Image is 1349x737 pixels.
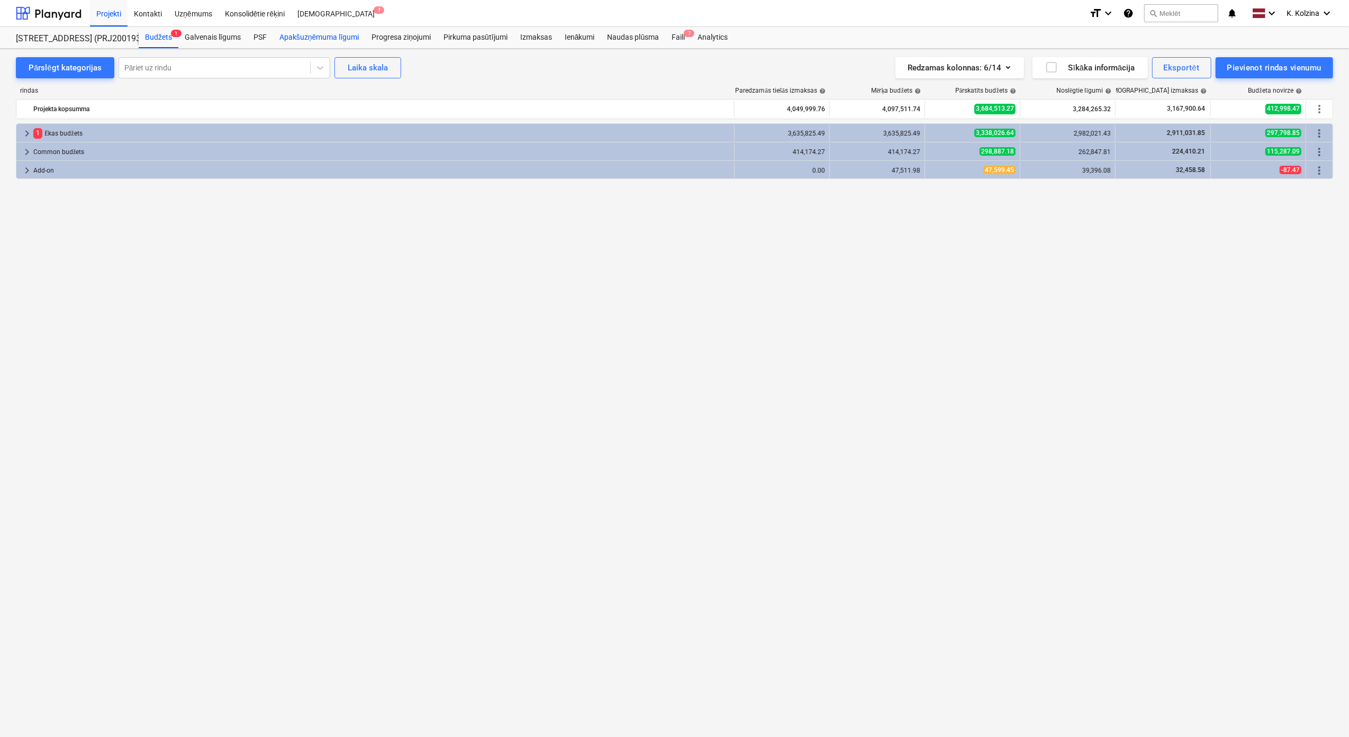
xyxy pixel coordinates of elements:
[1313,146,1326,158] span: Vairāk darbību
[33,101,730,118] div: Projekta kopsumma
[739,167,825,174] div: 0.00
[1265,147,1301,156] span: 115,287.09
[834,167,920,174] div: 47,511.98
[955,87,1016,95] div: Pārskatīts budžets
[895,57,1024,78] button: Redzamas kolonnas:6/14
[514,27,558,48] a: Izmaksas
[1025,167,1111,174] div: 39,396.08
[33,128,42,138] span: 1
[912,88,921,94] span: help
[16,87,735,95] div: rindas
[974,104,1016,114] span: 3,684,513.27
[908,61,1011,75] div: Redzamas kolonnas : 6/14
[1033,57,1148,78] button: Sīkāka informācija
[1103,87,1207,95] div: [DEMOGRAPHIC_DATA] izmaksas
[974,129,1016,137] span: 3,338,026.64
[739,148,825,156] div: 414,174.27
[834,148,920,156] div: 414,174.27
[1166,104,1206,113] span: 3,167,900.64
[29,61,102,75] div: Pārslēgt kategorijas
[1248,87,1302,95] div: Budžeta novirze
[1045,61,1135,75] div: Sīkāka informācija
[16,33,126,44] div: [STREET_ADDRESS] (PRJ2001934) 2601941
[1296,686,1349,737] iframe: Chat Widget
[1227,7,1237,20] i: notifications
[247,27,273,48] a: PSF
[139,27,178,48] a: Budžets1
[684,30,694,37] span: 7
[1103,88,1111,94] span: help
[1025,101,1111,118] div: 3,284,265.32
[736,87,826,95] div: Paredzamās tiešās izmaksas
[273,27,365,48] a: Apakšuzņēmuma līgumi
[1216,57,1333,78] button: Pievienot rindas vienumu
[1008,88,1016,94] span: help
[1144,4,1218,22] button: Meklēt
[16,57,114,78] button: Pārslēgt kategorijas
[1025,130,1111,137] div: 2,982,021.43
[739,101,825,118] div: 4,049,999.76
[171,30,182,37] span: 1
[1265,7,1278,20] i: keyboard_arrow_down
[834,130,920,137] div: 3,635,825.49
[1265,129,1301,137] span: 297,798.85
[1025,148,1111,156] div: 262,847.81
[558,27,601,48] a: Ienākumi
[817,88,826,94] span: help
[1171,148,1206,155] span: 224,410.21
[178,27,247,48] a: Galvenais līgums
[21,127,33,140] span: keyboard_arrow_right
[1293,88,1302,94] span: help
[334,57,401,78] button: Laika skala
[1089,7,1102,20] i: format_size
[1280,166,1301,174] span: -87.47
[601,27,666,48] a: Naudas plūsma
[21,146,33,158] span: keyboard_arrow_right
[1227,61,1321,75] div: Pievienot rindas vienumu
[139,27,178,48] div: Budžets
[1320,7,1333,20] i: keyboard_arrow_down
[365,27,437,48] a: Progresa ziņojumi
[665,27,691,48] a: Faili7
[983,166,1016,174] span: 47,599.45
[1123,7,1134,20] i: Zināšanu pamats
[33,143,730,160] div: Common budžets
[739,130,825,137] div: 3,635,825.49
[1175,166,1206,174] span: 32,458.58
[33,125,730,142] div: Ēkas budžets
[871,87,921,95] div: Mērķa budžets
[1149,9,1157,17] span: search
[1166,129,1206,137] span: 2,911,031.85
[348,61,388,75] div: Laika skala
[437,27,514,48] a: Pirkuma pasūtījumi
[374,6,384,14] span: 7
[1265,104,1301,114] span: 412,998.47
[665,27,691,48] div: Faili
[691,27,734,48] a: Analytics
[1164,61,1200,75] div: Eksportēt
[1102,7,1115,20] i: keyboard_arrow_down
[1198,88,1207,94] span: help
[21,164,33,177] span: keyboard_arrow_right
[1313,164,1326,177] span: Vairāk darbību
[1313,127,1326,140] span: Vairāk darbību
[1287,9,1319,17] span: K. Kolzina
[1056,87,1111,95] div: Noslēgtie līgumi
[1152,57,1211,78] button: Eksportēt
[1313,103,1326,115] span: Vairāk darbību
[834,101,920,118] div: 4,097,511.74
[33,162,730,179] div: Add-on
[980,147,1016,156] span: 298,887.18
